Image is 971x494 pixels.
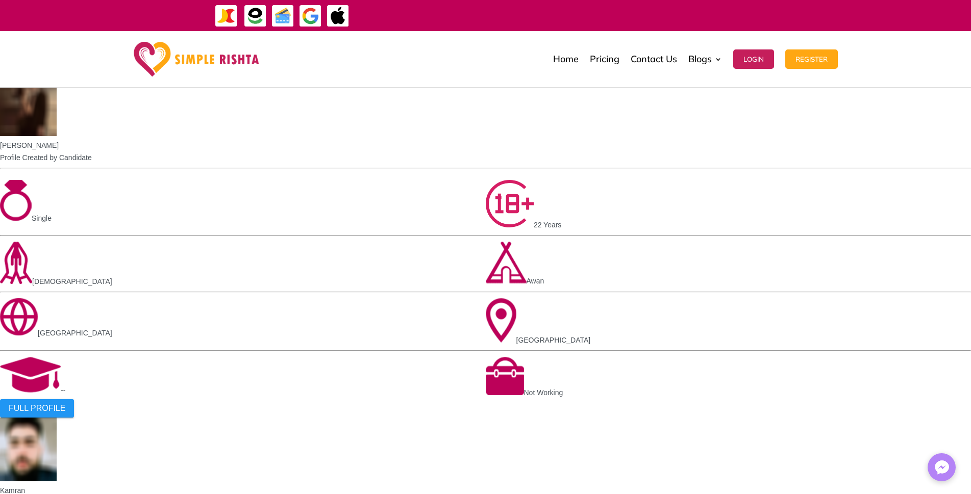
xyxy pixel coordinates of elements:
[688,34,722,85] a: Blogs
[534,221,562,229] span: 22 Years
[61,386,65,394] span: --
[299,5,322,28] img: GooglePay-icon
[215,5,238,28] img: JazzCash-icon
[631,34,677,85] a: Contact Us
[785,34,838,85] a: Register
[271,5,294,28] img: Credit Cards
[733,49,774,69] button: Login
[516,336,591,344] span: [GEOGRAPHIC_DATA]
[527,277,544,285] span: Awan
[733,34,774,85] a: Login
[32,214,52,222] span: Single
[524,388,563,397] span: Not Working
[590,34,619,85] a: Pricing
[38,329,112,337] span: [GEOGRAPHIC_DATA]
[327,5,350,28] img: ApplePay-icon
[553,34,579,85] a: Home
[932,457,952,478] img: Messenger
[244,5,267,28] img: EasyPaisa-icon
[32,277,112,285] span: [DEMOGRAPHIC_DATA]
[9,404,65,413] span: FULL PROFILE
[785,49,838,69] button: Register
